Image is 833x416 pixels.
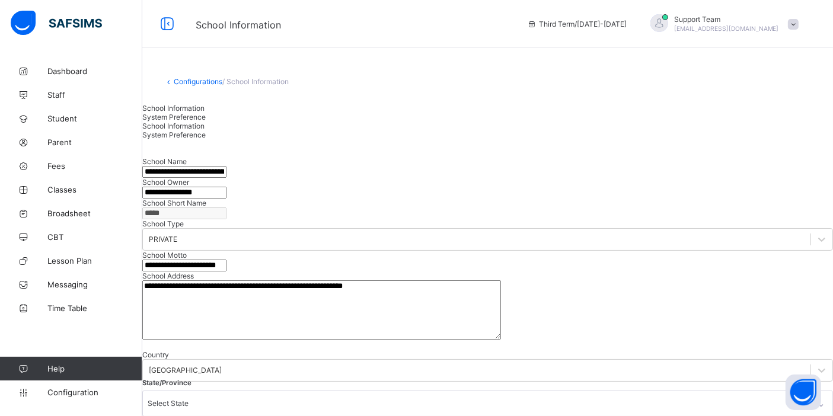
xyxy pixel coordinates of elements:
[142,178,189,187] label: School Owner
[674,25,779,32] span: [EMAIL_ADDRESS][DOMAIN_NAME]
[148,392,189,415] div: Select State
[47,114,142,123] span: Student
[674,15,779,24] span: Support Team
[142,251,187,260] label: School Motto
[47,256,142,265] span: Lesson Plan
[142,113,206,121] span: System Preference
[142,219,184,228] span: School Type
[142,130,206,139] span: System Preference
[142,104,205,113] span: School Information
[47,280,142,289] span: Messaging
[142,271,194,280] label: School Address
[47,137,142,147] span: Parent
[174,77,222,86] a: Configurations
[142,157,187,166] label: School Name
[47,66,142,76] span: Dashboard
[47,161,142,171] span: Fees
[47,232,142,242] span: CBT
[786,375,821,410] button: Open asap
[47,209,142,218] span: Broadsheet
[142,199,206,207] label: School Short Name
[47,303,142,313] span: Time Table
[149,235,177,244] div: PRIVATE
[47,364,142,373] span: Help
[196,19,281,31] span: School Information
[11,11,102,36] img: safsims
[142,350,169,359] span: Country
[142,121,205,130] span: School Information
[142,379,192,387] span: State/Province
[527,20,627,28] span: session/term information
[149,366,222,375] div: [GEOGRAPHIC_DATA]
[222,77,289,86] span: / School Information
[639,14,805,34] div: SupportTeam
[47,185,142,194] span: Classes
[47,90,142,100] span: Staff
[47,388,142,397] span: Configuration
